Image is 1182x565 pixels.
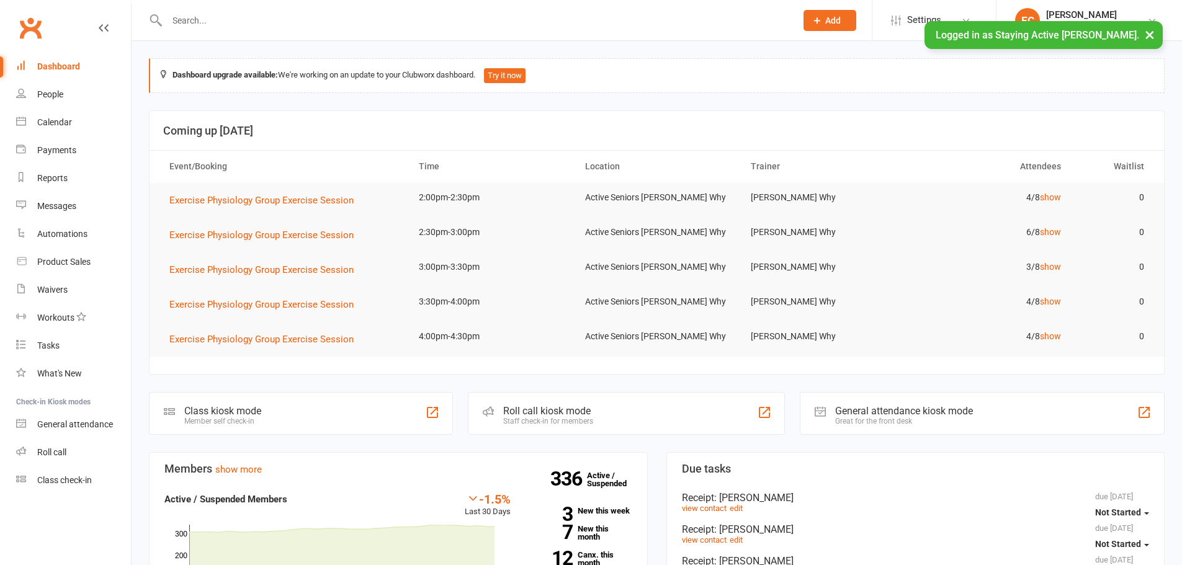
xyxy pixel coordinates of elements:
[169,297,362,312] button: Exercise Physiology Group Exercise Session
[1095,539,1141,549] span: Not Started
[37,89,63,99] div: People
[169,193,362,208] button: Exercise Physiology Group Exercise Session
[574,151,740,182] th: Location
[16,109,131,136] a: Calendar
[169,262,362,277] button: Exercise Physiology Group Exercise Session
[714,523,794,535] span: : [PERSON_NAME]
[907,6,941,34] span: Settings
[825,16,841,25] span: Add
[215,464,262,475] a: show more
[169,334,354,345] span: Exercise Physiology Group Exercise Session
[587,462,642,497] a: 336Active / Suspended
[16,220,131,248] a: Automations
[682,535,727,545] a: view contact
[16,360,131,388] a: What's New
[16,81,131,109] a: People
[682,492,1150,504] div: Receipt
[16,192,131,220] a: Messages
[37,285,68,295] div: Waivers
[1015,8,1040,33] div: EC
[37,475,92,485] div: Class check-in
[1072,252,1155,282] td: 0
[184,405,261,417] div: Class kiosk mode
[408,252,574,282] td: 3:00pm-3:30pm
[37,145,76,155] div: Payments
[37,447,66,457] div: Roll call
[37,117,72,127] div: Calendar
[408,322,574,351] td: 4:00pm-4:30pm
[529,523,573,541] strong: 7
[936,29,1139,41] span: Logged in as Staying Active [PERSON_NAME].
[169,228,362,242] button: Exercise Physiology Group Exercise Session
[740,287,906,316] td: [PERSON_NAME] Why
[169,332,362,347] button: Exercise Physiology Group Exercise Session
[169,229,354,241] span: Exercise Physiology Group Exercise Session
[163,125,1150,137] h3: Coming up [DATE]
[169,299,354,310] span: Exercise Physiology Group Exercise Session
[682,523,1150,535] div: Receipt
[15,12,46,43] a: Clubworx
[408,183,574,212] td: 2:00pm-2:30pm
[740,322,906,351] td: [PERSON_NAME] Why
[16,136,131,164] a: Payments
[1072,183,1155,212] td: 0
[408,218,574,247] td: 2:30pm-3:00pm
[16,411,131,438] a: General attendance kiosk mode
[16,304,131,332] a: Workouts
[37,340,60,350] div: Tasks
[1040,331,1061,341] a: show
[1072,151,1155,182] th: Waitlist
[37,173,68,183] div: Reports
[682,504,727,513] a: view contact
[503,405,593,417] div: Roll call kiosk mode
[465,492,511,505] div: -1.5%
[529,507,632,515] a: 3New this week
[164,463,632,475] h3: Members
[574,252,740,282] td: Active Seniors [PERSON_NAME] Why
[158,151,408,182] th: Event/Booking
[574,287,740,316] td: Active Seniors [PERSON_NAME] Why
[906,151,1072,182] th: Attendees
[16,466,131,494] a: Class kiosk mode
[1072,287,1155,316] td: 0
[574,322,740,351] td: Active Seniors [PERSON_NAME] Why
[16,276,131,304] a: Waivers
[37,419,113,429] div: General attendance
[37,313,74,323] div: Workouts
[740,183,906,212] td: [PERSON_NAME] Why
[1040,192,1061,202] a: show
[906,322,1072,351] td: 4/8
[184,417,261,425] div: Member self check-in
[682,463,1150,475] h3: Due tasks
[730,535,743,545] a: edit
[37,61,80,71] div: Dashboard
[1095,533,1149,555] button: Not Started
[740,218,906,247] td: [PERSON_NAME] Why
[714,492,794,504] span: : [PERSON_NAME]
[740,252,906,282] td: [PERSON_NAME] Why
[1040,227,1061,237] a: show
[37,257,91,267] div: Product Sales
[906,287,1072,316] td: 4/8
[16,164,131,192] a: Reports
[835,405,973,417] div: General attendance kiosk mode
[169,195,354,206] span: Exercise Physiology Group Exercise Session
[740,151,906,182] th: Trainer
[906,252,1072,282] td: 3/8
[835,417,973,425] div: Great for the front desk
[37,229,87,239] div: Automations
[1072,218,1155,247] td: 0
[1040,296,1061,306] a: show
[1046,20,1135,32] div: Staying Active Dee Why
[1046,9,1135,20] div: [PERSON_NAME]
[574,218,740,247] td: Active Seniors [PERSON_NAME] Why
[503,417,593,425] div: Staff check-in for members
[1095,501,1149,523] button: Not Started
[37,201,76,211] div: Messages
[149,58,1165,93] div: We're working on an update to your Clubworx dashboard.
[1072,322,1155,351] td: 0
[1040,262,1061,272] a: show
[529,505,573,523] strong: 3
[804,10,856,31] button: Add
[408,287,574,316] td: 3:30pm-4:00pm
